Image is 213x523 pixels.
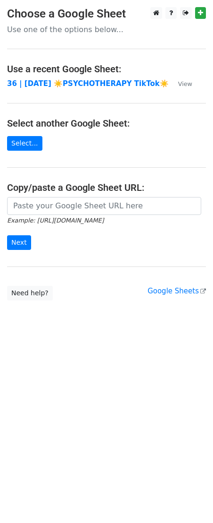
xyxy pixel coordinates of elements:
small: View [178,80,192,87]
small: Example: [URL][DOMAIN_NAME] [7,217,104,224]
input: Next [7,235,31,250]
a: Select... [7,136,42,151]
a: 36 | [DATE] ☀️PSYCHOTHERAPY TikTok☀️ [7,79,169,88]
h4: Copy/paste a Google Sheet URL: [7,182,206,193]
input: Paste your Google Sheet URL here [7,197,201,215]
a: Need help? [7,286,53,300]
h3: Choose a Google Sheet [7,7,206,21]
a: Google Sheets [147,287,206,295]
h4: Use a recent Google Sheet: [7,63,206,75]
h4: Select another Google Sheet: [7,118,206,129]
p: Use one of the options below... [7,25,206,34]
a: View [169,79,192,88]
